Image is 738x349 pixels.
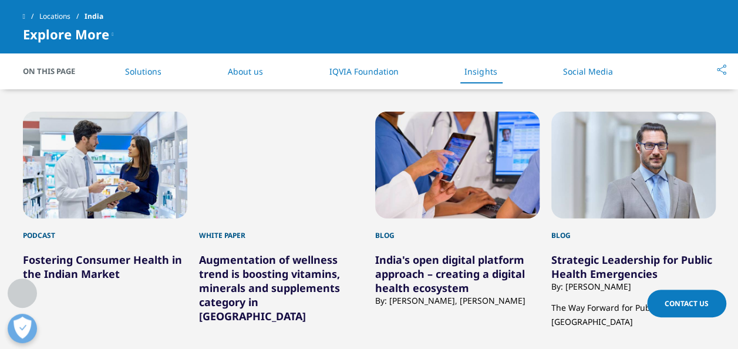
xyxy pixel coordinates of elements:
[23,219,187,241] div: Podcast
[375,219,540,241] div: Blog
[23,65,87,77] span: On This Page
[464,66,497,77] a: Insights
[39,6,85,27] a: Locations
[551,253,712,281] a: Strategic Leadership for Public Health Emergencies
[199,219,363,241] div: White Paper
[23,253,182,281] a: Fostering Consumer Health in the Indian Market
[23,112,187,329] div: 5 / 12
[563,66,613,77] a: Social Media
[199,112,363,329] div: 6 / 12
[551,219,716,241] div: Blog
[8,314,37,343] button: Open Preferences
[647,290,726,317] a: Contact Us
[551,281,716,292] div: By: [PERSON_NAME]
[375,112,540,329] div: 7 / 12
[125,66,161,77] a: Solutions
[329,66,398,77] a: IQVIA Foundation
[551,112,716,329] div: 8 / 12
[375,253,525,295] a: India's open digital platform approach – creating a digital health ecosystem
[228,66,263,77] a: About us
[375,295,540,306] div: By: [PERSON_NAME], [PERSON_NAME]
[551,292,716,329] p: The Way Forward for Public Leaders of [GEOGRAPHIC_DATA]
[85,6,103,27] span: India
[199,253,340,323] a: Augmentation of wellness trend is boosting vitamins, minerals and supplements category in [GEOGRA...
[23,27,109,41] span: Explore More
[665,298,709,308] span: Contact Us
